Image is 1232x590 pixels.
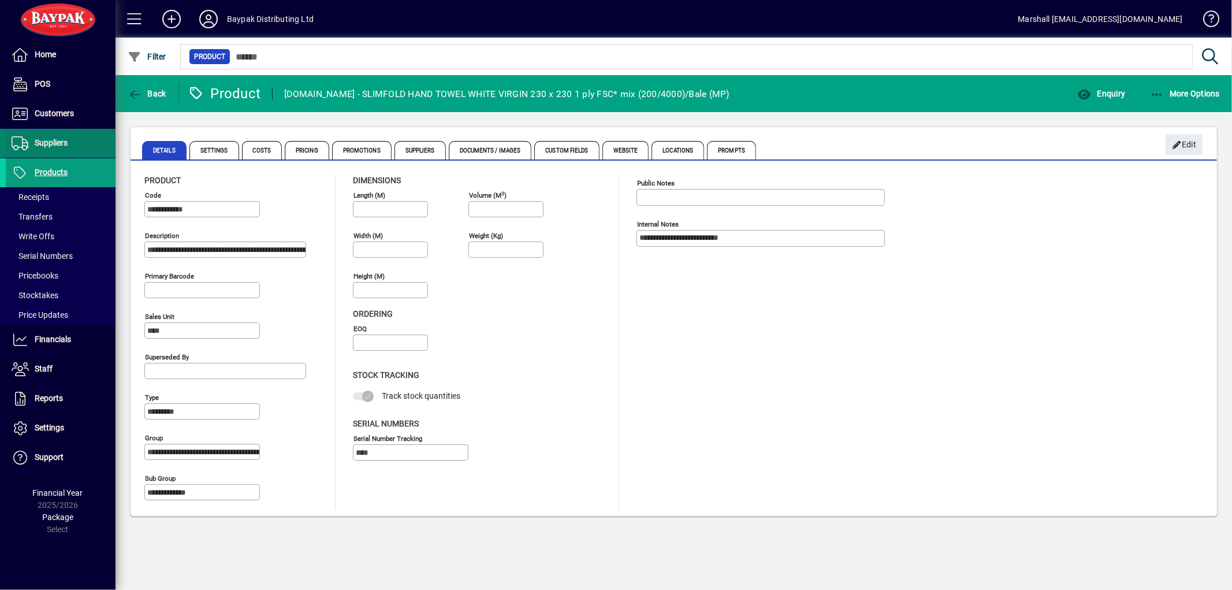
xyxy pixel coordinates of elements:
span: Serial Numbers [12,251,73,261]
a: Write Offs [6,227,116,246]
a: Knowledge Base [1194,2,1218,40]
span: Edit [1172,135,1197,154]
mat-label: Height (m) [353,272,385,280]
span: Back [128,89,166,98]
span: Product [144,176,181,185]
span: Locations [652,141,704,159]
span: Financial Year [33,488,83,498]
span: Receipts [12,192,49,202]
span: Home [35,50,56,59]
span: Price Updates [12,310,68,320]
span: Pricebooks [12,271,58,280]
div: Product [188,84,261,103]
button: Filter [125,46,169,67]
span: Transfers [12,212,53,221]
span: Promotions [332,141,392,159]
button: Add [153,9,190,29]
span: Suppliers [35,138,68,147]
span: Enquiry [1077,89,1125,98]
span: Documents / Images [449,141,532,159]
span: Costs [242,141,282,159]
span: Support [35,452,64,462]
span: Stocktakes [12,291,58,300]
a: Financials [6,325,116,354]
span: Ordering [353,309,393,318]
mat-label: EOQ [353,325,367,333]
a: Home [6,40,116,69]
mat-label: Sales unit [145,313,174,321]
button: Edit [1166,134,1203,155]
span: Filter [128,52,166,61]
a: Pricebooks [6,266,116,285]
span: POS [35,79,50,88]
mat-label: Code [145,191,161,199]
span: Dimensions [353,176,401,185]
span: Package [42,513,73,522]
span: Suppliers [394,141,446,159]
a: Suppliers [6,129,116,158]
mat-label: Serial Number tracking [353,434,422,442]
mat-label: Volume (m ) [469,191,507,199]
div: [DOMAIN_NAME] - SLIMFOLD HAND TOWEL WHITE VIRGIN 230 x 230 1 ply FSC* mix (200/4000)/Bale (MP) [284,85,729,103]
mat-label: Type [145,394,159,402]
span: Customers [35,109,74,118]
mat-label: Group [145,434,163,442]
span: Track stock quantities [382,391,460,400]
span: Settings [189,141,239,159]
span: Staff [35,364,53,373]
mat-label: Public Notes [637,179,675,187]
mat-label: Internal Notes [637,220,679,228]
a: Transfers [6,207,116,227]
a: Price Updates [6,305,116,325]
mat-label: Width (m) [353,232,383,240]
sup: 3 [501,190,504,196]
a: Customers [6,99,116,128]
a: Support [6,443,116,472]
span: Pricing [285,141,329,159]
div: Baypak Distributing Ltd [227,10,314,28]
div: Marshall [EMAIL_ADDRESS][DOMAIN_NAME] [1018,10,1183,28]
span: Stock Tracking [353,370,419,380]
span: Custom Fields [534,141,599,159]
a: Staff [6,355,116,384]
span: Settings [35,423,64,432]
a: Stocktakes [6,285,116,305]
span: Serial Numbers [353,419,419,428]
span: Write Offs [12,232,54,241]
span: Prompts [707,141,756,159]
span: Details [142,141,187,159]
a: Receipts [6,187,116,207]
span: Products [35,168,68,177]
button: Enquiry [1074,83,1128,104]
mat-label: Superseded by [145,353,189,361]
a: Reports [6,384,116,413]
mat-label: Sub group [145,474,176,483]
span: Financials [35,335,71,344]
mat-label: Description [145,232,179,240]
a: Settings [6,414,116,443]
button: Back [125,83,169,104]
mat-label: Weight (Kg) [469,232,503,240]
span: Reports [35,394,63,403]
span: Website [602,141,649,159]
a: Serial Numbers [6,246,116,266]
a: POS [6,70,116,99]
span: More Options [1150,89,1220,98]
span: Product [194,51,225,62]
app-page-header-button: Back [116,83,179,104]
button: More Options [1147,83,1223,104]
mat-label: Length (m) [353,191,385,199]
mat-label: Primary barcode [145,272,194,280]
button: Profile [190,9,227,29]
